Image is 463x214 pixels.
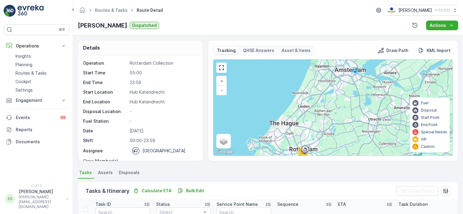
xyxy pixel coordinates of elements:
p: Asset & Items [281,47,311,53]
p: ⌘B [59,27,65,32]
p: - [130,158,196,164]
p: [PERSON_NAME] [19,189,64,195]
p: Dispatched [132,22,157,28]
a: Cockpit [13,77,69,86]
p: End Location [83,99,127,105]
p: Special Needs [421,130,447,135]
p: Caution [421,144,435,149]
p: - [130,109,196,115]
img: Google [215,148,235,156]
p: 00:00-23:59 [130,138,196,144]
a: Open this area in Google Maps (opens a new window) [215,148,235,156]
button: Calculate ETA [131,187,174,194]
p: [GEOGRAPHIC_DATA] [142,148,185,154]
img: logo_light-DOdMpM7g.png [18,5,44,17]
p: Fuel [421,101,428,105]
a: Routes & Tasks [13,69,69,77]
img: logo [4,5,16,17]
a: Planning [13,60,69,69]
p: Start Point [421,115,439,120]
p: Clear Filters [408,188,435,194]
p: Operation [83,60,127,66]
span: Assets [98,170,113,176]
img: basis-logo_rgb2x.png [387,7,396,14]
p: Shift [83,138,127,144]
p: Date [83,128,127,134]
a: Zoom In [217,76,226,86]
p: [PERSON_NAME][EMAIL_ADDRESS][DOMAIN_NAME] [19,195,64,209]
p: Assignee [83,148,103,154]
p: Settings [15,87,33,93]
a: Homepage [79,9,86,14]
p: Events [16,115,56,121]
button: Draw Path [375,47,411,54]
p: Task Duration [398,201,428,207]
p: End Time [83,79,127,86]
p: Insights [15,53,31,59]
button: KML Import [416,47,453,54]
p: VIP [421,137,427,142]
p: - [130,118,196,124]
p: [DATE] [130,128,196,134]
span: Tasks [79,170,92,176]
p: Crew Member(s) [83,158,127,164]
p: 05:00 [130,70,196,76]
p: Operations [16,43,57,49]
span: Route Detail [135,7,164,13]
p: Task ID [95,201,111,207]
p: Start Location [83,89,127,95]
button: Operations [4,40,69,52]
p: [PERSON_NAME] [398,7,432,13]
p: 23:59 [130,79,196,86]
a: Routes & Tasks [95,8,128,13]
p: Actions [430,22,446,28]
div: 0 [213,60,453,156]
p: QHSE Answers [243,47,274,53]
a: Documents [4,136,69,148]
p: Start Time [83,70,127,76]
p: Calculate ETA [142,188,172,194]
p: Engagement [16,97,57,103]
p: Details [83,44,100,51]
p: Hub Katendrecht [130,99,196,105]
p: Tasks & Itinerary [85,187,129,195]
p: Service Point Name [217,201,258,207]
span: Disposals [119,170,140,176]
a: Insights [13,52,69,60]
span: + [220,78,223,83]
p: [PERSON_NAME] [78,21,127,30]
p: Fuel Station [83,118,127,124]
button: Dispatched [130,22,159,29]
p: Rotterdam Collection [130,60,196,66]
p: Disposal [421,108,437,113]
span: − [220,87,223,92]
p: Reports [16,127,67,133]
a: View Fullscreen [217,63,226,72]
p: Documents [16,139,67,145]
p: ( +02:00 ) [435,8,450,13]
p: 99 [61,115,65,120]
a: Reports [4,124,69,136]
p: Draw Path [386,47,408,53]
p: End Point [421,122,438,127]
button: Clear Filters [396,186,438,196]
p: Hub Katendrecht [130,89,196,95]
p: Planning [15,62,32,68]
p: KML Import [427,47,451,53]
button: Engagement [4,94,69,106]
p: Status [156,201,170,207]
a: Zoom Out [217,86,226,95]
a: Events99 [4,112,69,124]
a: Layers [217,135,230,148]
p: Bulk Edit [186,188,204,194]
span: v 1.47.3 [4,184,69,187]
p: Routes & Tasks [15,70,47,76]
button: Actions [426,21,458,30]
div: SS [5,194,15,204]
button: SS[PERSON_NAME][PERSON_NAME][EMAIL_ADDRESS][DOMAIN_NAME] [4,189,69,209]
a: Settings [13,86,69,94]
p: Tracking [217,47,236,53]
p: ETA [338,201,346,207]
button: [PERSON_NAME](+02:00) [387,5,458,16]
p: Disposal Location [83,109,127,115]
